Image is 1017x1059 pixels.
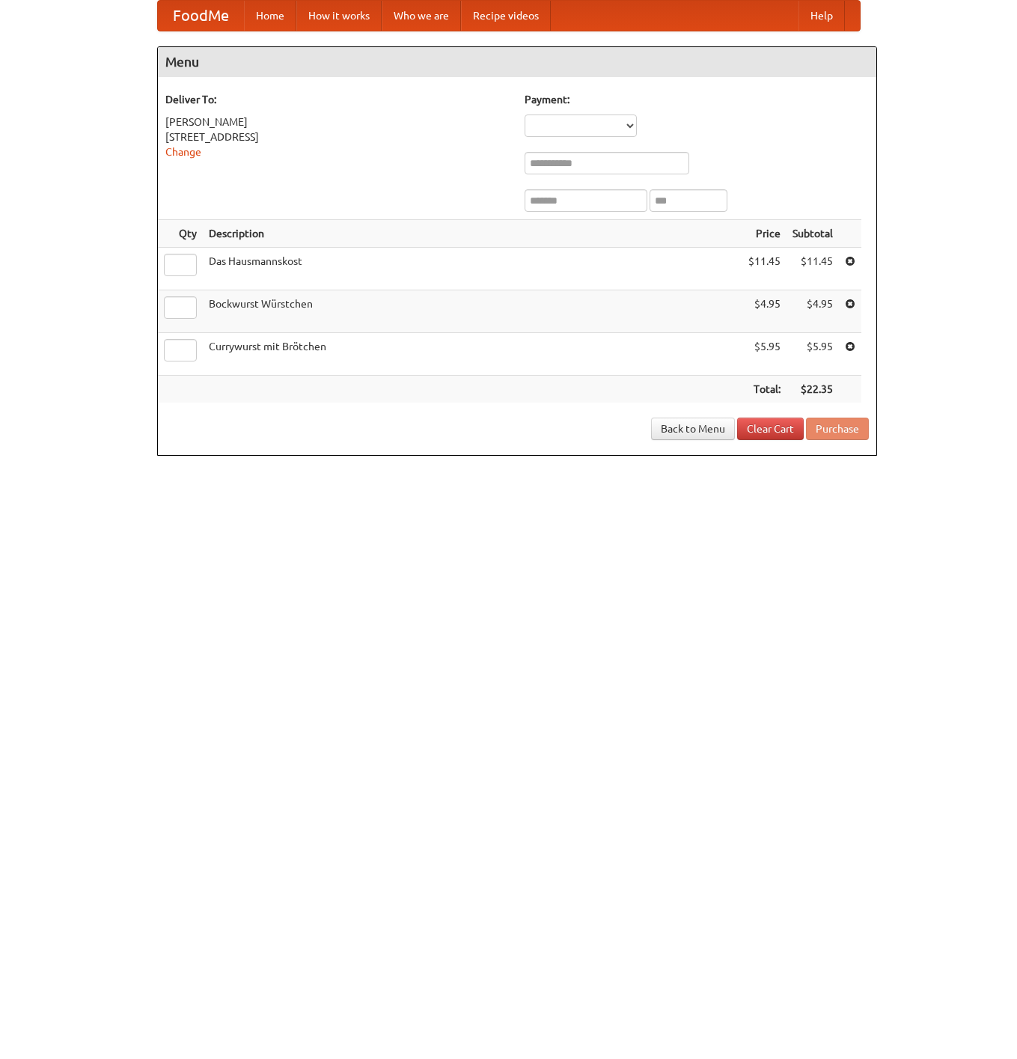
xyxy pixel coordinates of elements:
[158,1,244,31] a: FoodMe
[165,129,510,144] div: [STREET_ADDRESS]
[461,1,551,31] a: Recipe videos
[296,1,382,31] a: How it works
[203,248,742,290] td: Das Hausmannskost
[158,47,876,77] h4: Menu
[806,418,869,440] button: Purchase
[737,418,804,440] a: Clear Cart
[787,220,839,248] th: Subtotal
[742,290,787,333] td: $4.95
[165,115,510,129] div: [PERSON_NAME]
[525,92,869,107] h5: Payment:
[787,248,839,290] td: $11.45
[244,1,296,31] a: Home
[203,290,742,333] td: Bockwurst Würstchen
[787,333,839,376] td: $5.95
[651,418,735,440] a: Back to Menu
[165,146,201,158] a: Change
[787,376,839,403] th: $22.35
[798,1,845,31] a: Help
[158,220,203,248] th: Qty
[382,1,461,31] a: Who we are
[742,333,787,376] td: $5.95
[203,220,742,248] th: Description
[742,220,787,248] th: Price
[203,333,742,376] td: Currywurst mit Brötchen
[787,290,839,333] td: $4.95
[742,248,787,290] td: $11.45
[165,92,510,107] h5: Deliver To:
[742,376,787,403] th: Total:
